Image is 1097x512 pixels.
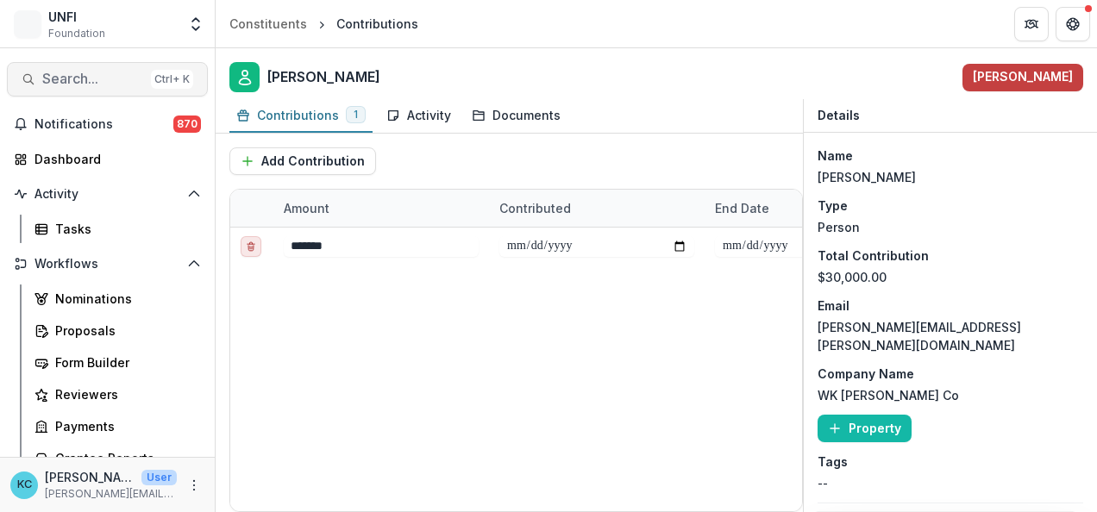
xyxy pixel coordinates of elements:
a: Dashboard [7,145,208,173]
div: amount [273,190,489,227]
nav: breadcrumb [223,11,425,36]
a: Nominations [28,284,208,313]
div: Reviewers [55,385,194,403]
p: Details [818,106,860,125]
a: Tasks [28,215,208,243]
a: Payments [28,412,208,440]
button: Partners [1014,7,1049,41]
div: UNFI [48,8,105,26]
div: Nominations [55,290,194,308]
p: [PERSON_NAME] [45,468,135,486]
div: Contributions [336,15,418,33]
div: End Date [705,190,920,227]
a: Constituents [223,11,314,36]
p: [PERSON_NAME] [818,168,916,186]
div: Grantee Reports [55,449,194,467]
h2: [PERSON_NAME] [266,69,380,85]
span: 870 [173,116,201,133]
button: [PERSON_NAME] [962,64,1083,91]
p: Company Name [818,365,1083,383]
p: -- [818,474,828,492]
button: Search... [7,62,208,97]
span: Foundation [48,26,105,41]
a: Activity [379,99,458,133]
div: Ctrl + K [151,70,193,89]
div: Contributed [489,199,581,217]
button: Add Contribution [229,147,376,175]
button: Property [818,415,912,442]
span: Search... [42,71,144,87]
p: Name [818,147,853,165]
div: Contributions [257,106,339,124]
p: [PERSON_NAME][EMAIL_ADDRESS][PERSON_NAME][DOMAIN_NAME] [45,486,177,502]
button: Open Activity [7,180,208,208]
p: User [141,470,177,485]
p: Email [818,297,1083,315]
p: WK [PERSON_NAME] Co [818,386,959,404]
div: End Date [705,199,780,217]
div: Form Builder [55,353,194,372]
div: Documents [465,103,567,128]
a: Contributions1 [229,99,373,133]
span: Activity [34,187,180,202]
span: Workflows [34,257,180,272]
button: Get Help [1056,7,1090,41]
div: Tasks [55,220,194,238]
button: Open Workflows [7,250,208,278]
p: [PERSON_NAME][EMAIL_ADDRESS][PERSON_NAME][DOMAIN_NAME] [818,318,1083,354]
div: Contributed [489,190,705,227]
span: 1 [354,109,358,121]
div: Payments [55,417,194,435]
a: Form Builder [28,348,208,377]
button: Open entity switcher [184,7,208,41]
span: Notifications [34,117,173,132]
div: Proposals [55,322,194,340]
div: Kristine Creveling [17,479,32,490]
a: Documents [465,99,567,133]
a: Proposals [28,316,208,345]
p: $30,000.00 [818,268,887,286]
button: delete [241,236,261,257]
p: Type [818,197,848,215]
a: Reviewers [28,380,208,409]
a: Grantee Reports [28,444,208,472]
button: More [184,475,204,496]
p: Total Contribution [818,247,929,265]
p: Person [818,218,860,236]
div: Constituents [229,15,307,33]
div: Activity [379,103,458,128]
div: amount [273,199,340,217]
button: Notifications870 [7,110,208,138]
div: Dashboard [34,150,194,168]
p: Tags [818,453,848,471]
